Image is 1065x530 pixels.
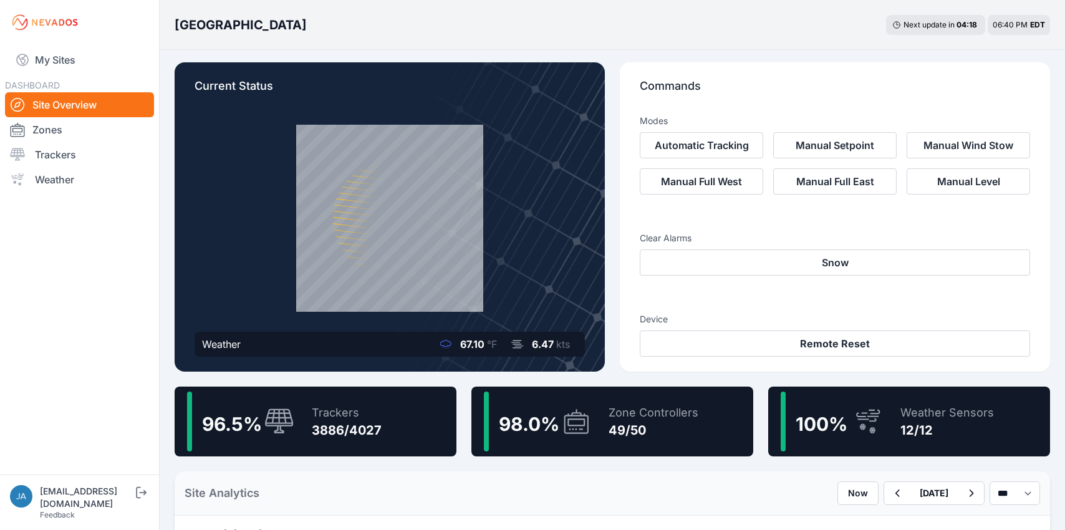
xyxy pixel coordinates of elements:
[532,338,554,350] span: 6.47
[640,115,668,127] h3: Modes
[10,485,32,508] img: jack@nevados.solar
[640,168,763,195] button: Manual Full West
[1030,20,1045,29] span: EDT
[556,338,570,350] span: kts
[904,20,955,29] span: Next update in
[5,167,154,192] a: Weather
[910,482,958,504] button: [DATE]
[640,249,1030,276] button: Snow
[175,16,307,34] h3: [GEOGRAPHIC_DATA]
[993,20,1028,29] span: 06:40 PM
[460,338,484,350] span: 67.10
[202,413,262,435] span: 96.5 %
[900,404,994,422] div: Weather Sensors
[773,132,897,158] button: Manual Setpoint
[185,484,259,502] h2: Site Analytics
[471,387,753,456] a: 98.0%Zone Controllers49/50
[40,510,75,519] a: Feedback
[312,404,382,422] div: Trackers
[175,387,456,456] a: 96.5%Trackers3886/4027
[40,485,133,510] div: [EMAIL_ADDRESS][DOMAIN_NAME]
[609,422,698,439] div: 49/50
[640,313,1030,325] h3: Device
[5,92,154,117] a: Site Overview
[900,422,994,439] div: 12/12
[837,481,879,505] button: Now
[202,337,241,352] div: Weather
[796,413,847,435] span: 100 %
[499,413,559,435] span: 98.0 %
[195,77,585,105] p: Current Status
[640,77,1030,105] p: Commands
[487,338,497,350] span: °F
[312,422,382,439] div: 3886/4027
[640,232,1030,244] h3: Clear Alarms
[175,9,307,41] nav: Breadcrumb
[957,20,979,30] div: 04 : 18
[640,330,1030,357] button: Remote Reset
[609,404,698,422] div: Zone Controllers
[773,168,897,195] button: Manual Full East
[5,142,154,167] a: Trackers
[640,132,763,158] button: Automatic Tracking
[768,387,1050,456] a: 100%Weather Sensors12/12
[907,132,1030,158] button: Manual Wind Stow
[5,117,154,142] a: Zones
[10,12,80,32] img: Nevados
[5,80,60,90] span: DASHBOARD
[907,168,1030,195] button: Manual Level
[5,45,154,75] a: My Sites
